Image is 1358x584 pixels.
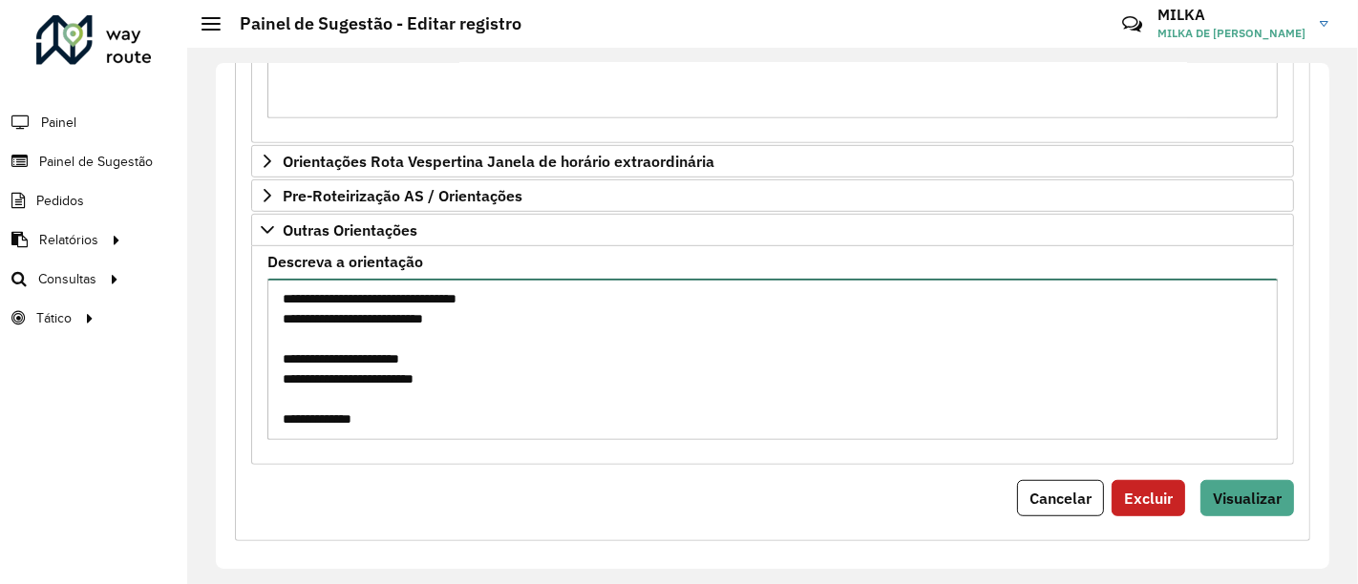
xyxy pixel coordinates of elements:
[39,152,153,172] span: Painel de Sugestão
[41,113,76,133] span: Painel
[1112,480,1185,516] button: Excluir
[36,191,84,211] span: Pedidos
[1112,4,1153,45] a: Contato Rápido
[283,222,417,238] span: Outras Orientações
[283,154,714,169] span: Orientações Rota Vespertina Janela de horário extraordinária
[267,250,423,273] label: Descreva a orientação
[1029,489,1092,508] span: Cancelar
[1157,25,1305,42] span: MILKA DE [PERSON_NAME]
[1200,480,1294,516] button: Visualizar
[1017,480,1104,516] button: Cancelar
[251,246,1294,465] div: Outras Orientações
[39,230,98,250] span: Relatórios
[38,269,96,289] span: Consultas
[251,145,1294,177] a: Orientações Rota Vespertina Janela de horário extraordinária
[36,308,72,328] span: Tático
[251,214,1294,246] a: Outras Orientações
[1157,6,1305,24] h3: MILKA
[1213,489,1282,508] span: Visualizar
[283,188,522,203] span: Pre-Roteirização AS / Orientações
[221,13,521,34] h2: Painel de Sugestão - Editar registro
[1124,489,1173,508] span: Excluir
[251,179,1294,212] a: Pre-Roteirização AS / Orientações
